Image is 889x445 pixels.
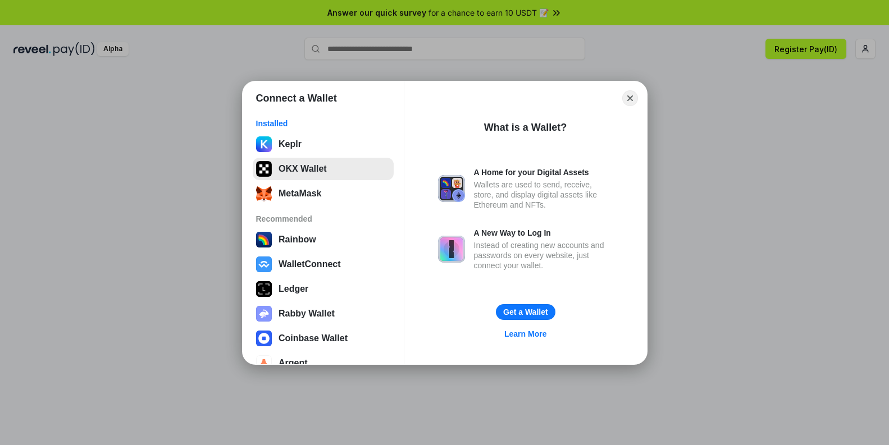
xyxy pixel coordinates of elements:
button: Argent [253,352,394,374]
h1: Connect a Wallet [256,91,337,105]
img: 5VZ71FV6L7PA3gg3tXrdQ+DgLhC+75Wq3no69P3MC0NFQpx2lL04Ql9gHK1bRDjsSBIvScBnDTk1WrlGIZBorIDEYJj+rhdgn... [256,161,272,177]
div: A New Way to Log In [474,228,613,238]
img: svg+xml,%3Csvg%20xmlns%3D%22http%3A%2F%2Fwww.w3.org%2F2000%2Fsvg%22%20fill%3D%22none%22%20viewBox... [438,236,465,263]
button: Keplr [253,133,394,155]
div: Rabby Wallet [279,309,335,319]
button: Ledger [253,278,394,300]
div: What is a Wallet? [484,121,567,134]
button: Rabby Wallet [253,302,394,325]
button: Coinbase Wallet [253,327,394,350]
div: Argent [279,358,308,368]
div: Get a Wallet [503,307,548,317]
button: MetaMask [253,182,394,205]
div: Coinbase Wallet [279,333,348,343]
img: svg+xml,%3Csvg%20width%3D%2228%22%20height%3D%2228%22%20viewBox%3D%220%200%2028%2028%22%20fill%3D... [256,331,272,346]
div: Rainbow [279,235,316,245]
div: Installed [256,118,390,129]
button: Get a Wallet [496,304,555,320]
div: Wallets are used to send, receive, store, and display digital assets like Ethereum and NFTs. [474,180,613,210]
img: svg+xml;base64,PHN2ZyB3aWR0aD0iMzUiIGhlaWdodD0iMzQiIHZpZXdCb3g9IjAgMCAzNSAzNCIgZmlsbD0ibm9uZSIgeG... [256,186,272,201]
div: MetaMask [279,189,321,199]
div: Instead of creating new accounts and passwords on every website, just connect your wallet. [474,240,613,270]
div: OKX Wallet [279,164,327,174]
button: OKX Wallet [253,158,394,180]
img: svg+xml,%3Csvg%20width%3D%22120%22%20height%3D%22120%22%20viewBox%3D%220%200%20120%20120%22%20fil... [256,232,272,247]
div: Ledger [279,284,308,294]
div: A Home for your Digital Assets [474,167,613,177]
img: svg+xml,%3Csvg%20xmlns%3D%22http%3A%2F%2Fwww.w3.org%2F2000%2Fsvg%22%20fill%3D%22none%22%20viewBox... [438,175,465,202]
img: svg+xml,%3Csvg%20xmlns%3D%22http%3A%2F%2Fwww.w3.org%2F2000%2Fsvg%22%20fill%3D%22none%22%20viewBox... [256,306,272,322]
img: svg+xml,%3Csvg%20width%3D%2228%22%20height%3D%2228%22%20viewBox%3D%220%200%2028%2028%22%20fill%3D... [256,355,272,371]
div: Learn More [504,329,546,339]
img: ByMCUfJCc2WaAAAAAElFTkSuQmCC [256,136,272,152]
img: svg+xml,%3Csvg%20width%3D%2228%22%20height%3D%2228%22%20viewBox%3D%220%200%2028%2028%22%20fill%3D... [256,256,272,272]
div: WalletConnect [279,259,341,269]
button: Rainbow [253,228,394,251]
div: Keplr [279,139,302,149]
button: WalletConnect [253,253,394,276]
a: Learn More [498,327,553,341]
img: svg+xml,%3Csvg%20xmlns%3D%22http%3A%2F%2Fwww.w3.org%2F2000%2Fsvg%22%20width%3D%2228%22%20height%3... [256,281,272,297]
button: Close [622,90,638,106]
div: Recommended [256,214,390,224]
